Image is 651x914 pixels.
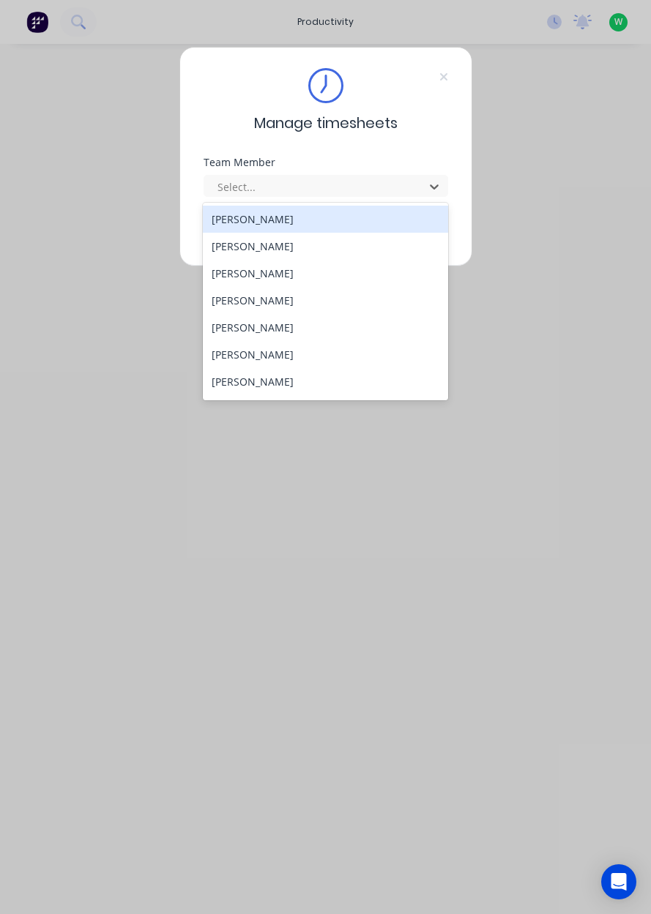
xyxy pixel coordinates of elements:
div: [PERSON_NAME] [203,233,448,260]
div: [PERSON_NAME] [203,206,448,233]
div: Open Intercom Messenger [601,864,636,899]
span: Manage timesheets [254,112,398,134]
div: [PERSON_NAME] [203,395,448,422]
div: Team Member [204,157,448,168]
div: [PERSON_NAME] [203,341,448,368]
div: [PERSON_NAME] [203,314,448,341]
div: [PERSON_NAME] [203,368,448,395]
div: [PERSON_NAME] [203,287,448,314]
div: [PERSON_NAME] [203,260,448,287]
